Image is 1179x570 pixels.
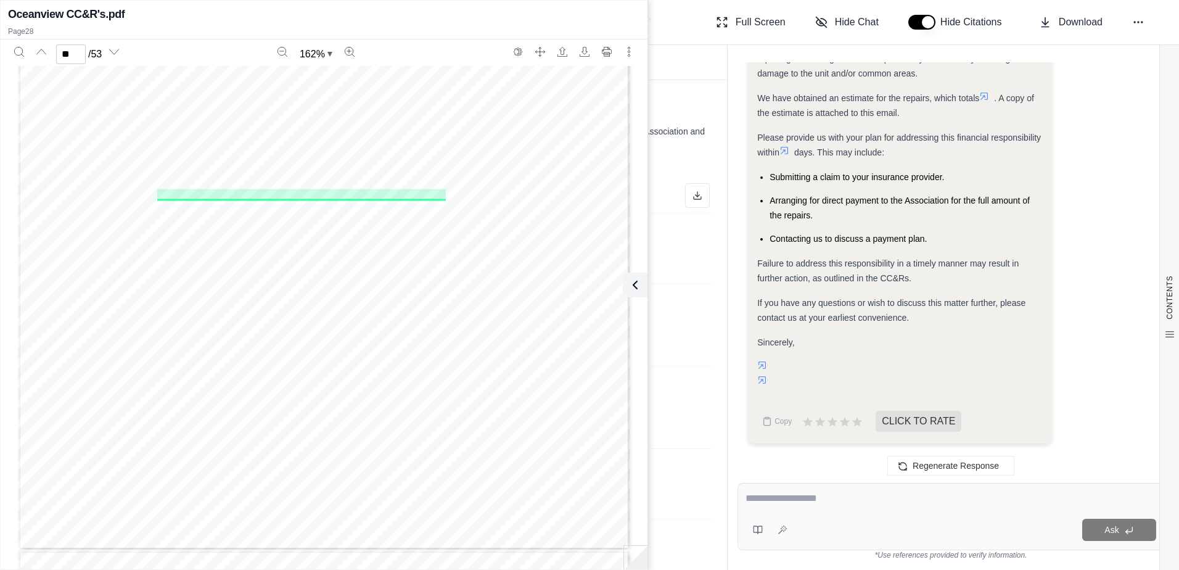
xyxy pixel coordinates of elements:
[104,42,124,62] button: Next page
[757,93,979,103] span: We have obtained an estimate for the repairs, which totals
[1059,15,1103,30] span: Download
[770,196,1030,220] span: Arranging for direct payment to the Association for the full amount of the repairs.
[553,42,572,62] button: Open file
[757,93,1034,118] span: . A copy of the estimate is attached to this email.
[56,44,86,64] input: Enter a page number
[810,10,884,35] button: Hide Chat
[530,42,550,62] button: Full screen
[9,42,29,62] button: Search
[1165,276,1175,320] span: CONTENTS
[794,147,884,157] span: days. This may include:
[66,522,183,532] span: Document: CCR 1990.28032
[619,42,639,62] button: More actions
[757,24,1029,78] span: Based on these provisions and the findings of our investigation, you, as the unit owner, are resp...
[711,10,791,35] button: Full Screen
[31,42,51,62] button: Previous page
[66,508,272,518] span: [GEOGRAPHIC_DATA],[GEOGRAPHIC_DATA]
[447,508,575,518] span: Printed on [DATE] 9:57:14 AM
[876,411,961,432] span: CLICK TO RATE
[757,258,1019,283] span: Failure to address this responsibility in a timely manner may result in further action, as outlin...
[8,6,125,23] h2: Oceanview CC&R's.pdf
[295,44,337,64] button: Zoom document
[887,456,1014,476] button: Regenerate Response
[273,42,292,62] button: Zoom out
[8,27,640,36] p: Page 28
[737,550,1164,560] div: *Use references provided to verify information.
[597,42,617,62] button: Print
[508,42,528,62] button: Switch to the dark theme
[340,42,359,62] button: Zoom in
[757,337,794,347] span: Sincerely,
[757,133,1041,157] span: Please provide us with your plan for addressing this financial responsibility within
[1104,525,1119,535] span: Ask
[835,15,879,30] span: Hide Chat
[757,298,1025,323] span: If you have any questions or wish to discuss this matter further, please contact us at your earli...
[685,183,710,208] button: Download as Excel
[300,47,325,62] span: 162 %
[913,461,999,471] span: Regenerate Response
[88,47,102,62] span: / 53
[1034,10,1107,35] button: Download
[757,409,797,434] button: Copy
[774,416,792,426] span: Copy
[297,508,353,518] span: Page 28 of 48
[770,234,927,244] span: Contacting us to discuss a payment plan.
[940,15,1009,30] span: Hide Citations
[575,42,594,62] button: Download
[1082,519,1156,541] button: Ask
[736,15,786,30] span: Full Screen
[770,172,944,182] span: Submitting a claim to your insurance provider.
